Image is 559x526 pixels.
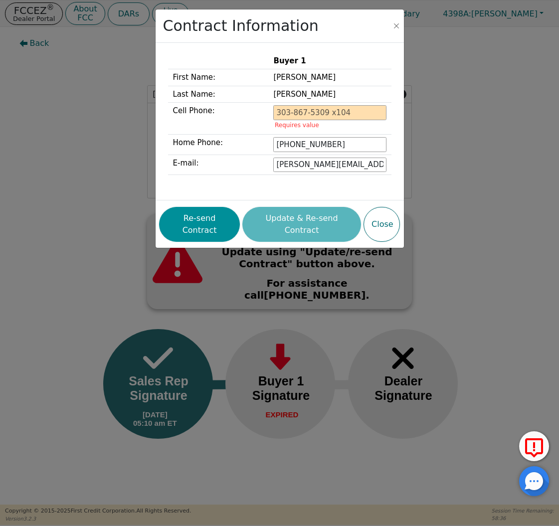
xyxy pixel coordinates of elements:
h2: Contract Information [163,17,319,35]
button: Re-send Contract [159,207,240,242]
th: Buyer 1 [268,53,391,69]
p: Requires value [275,123,385,128]
td: [PERSON_NAME] [268,69,391,86]
td: Home Phone: [168,135,269,155]
button: Report Error to FCC [519,431,549,461]
td: First Name: [168,69,269,86]
button: Close [364,207,400,242]
td: [PERSON_NAME] [268,86,391,103]
td: Cell Phone: [168,103,269,135]
input: 303-867-5309 x104 [273,137,386,152]
button: Close [391,21,401,31]
td: Last Name: [168,86,269,103]
input: 303-867-5309 x104 [273,105,386,120]
td: E-mail: [168,155,269,175]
